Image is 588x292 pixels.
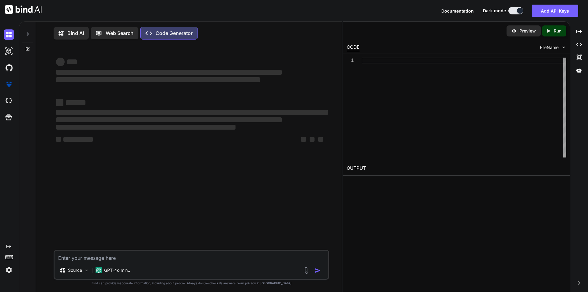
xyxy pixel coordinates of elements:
[347,44,360,51] div: CODE
[315,267,321,274] img: icon
[303,267,310,274] img: attachment
[554,28,561,34] p: Run
[67,29,84,37] p: Bind AI
[63,137,93,142] span: ‌
[561,45,566,50] img: chevron down
[56,137,61,142] span: ‌
[4,96,14,106] img: cloudideIcon
[56,58,65,66] span: ‌
[96,267,102,273] img: GPT-4o mini
[66,100,85,105] span: ‌
[532,5,578,17] button: Add API Keys
[56,117,282,122] span: ‌
[301,137,306,142] span: ‌
[56,70,282,75] span: ‌
[511,28,517,34] img: preview
[56,125,236,130] span: ‌
[483,8,506,14] span: Dark mode
[56,77,260,82] span: ‌
[4,63,14,73] img: githubDark
[310,137,315,142] span: ‌
[441,8,474,13] span: Documentation
[104,267,130,273] p: GPT-4o min..
[67,59,77,64] span: ‌
[4,265,14,275] img: settings
[540,44,559,51] span: FileName
[54,281,329,286] p: Bind can provide inaccurate information, including about people. Always double-check its answers....
[343,161,570,176] h2: OUTPUT
[519,28,536,34] p: Preview
[156,29,193,37] p: Code Generator
[56,99,63,106] span: ‌
[347,58,354,63] div: 1
[318,137,323,142] span: ‌
[68,267,82,273] p: Source
[56,110,328,115] span: ‌
[4,46,14,56] img: darkAi-studio
[4,79,14,89] img: premium
[84,268,89,273] img: Pick Models
[5,5,42,14] img: Bind AI
[441,8,474,14] button: Documentation
[106,29,134,37] p: Web Search
[4,29,14,40] img: darkChat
